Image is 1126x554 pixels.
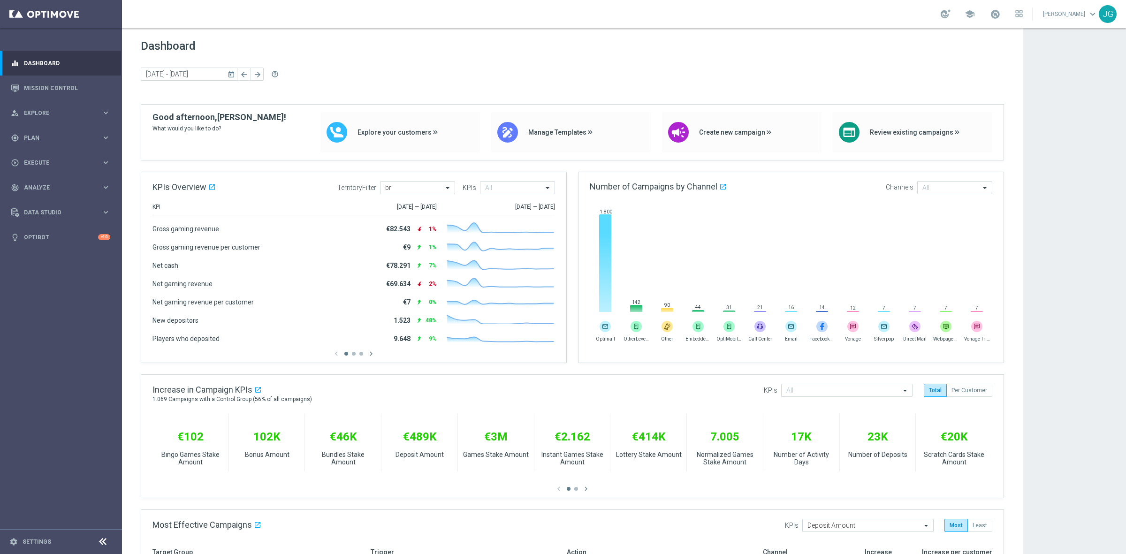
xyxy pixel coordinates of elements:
[98,234,110,240] div: +10
[11,159,19,167] i: play_circle_outline
[24,76,110,100] a: Mission Control
[10,159,111,167] button: play_circle_outline Execute keyboard_arrow_right
[24,160,101,166] span: Execute
[10,84,111,92] button: Mission Control
[23,539,51,545] a: Settings
[11,59,19,68] i: equalizer
[10,234,111,241] button: lightbulb Optibot +10
[101,133,110,142] i: keyboard_arrow_right
[11,225,110,250] div: Optibot
[11,134,101,142] div: Plan
[24,210,101,215] span: Data Studio
[10,184,111,191] button: track_changes Analyze keyboard_arrow_right
[24,51,110,76] a: Dashboard
[9,538,18,546] i: settings
[101,108,110,117] i: keyboard_arrow_right
[101,208,110,217] i: keyboard_arrow_right
[1099,5,1117,23] div: JG
[11,159,101,167] div: Execute
[11,134,19,142] i: gps_fixed
[1042,7,1099,21] a: [PERSON_NAME]keyboard_arrow_down
[10,109,111,117] button: person_search Explore keyboard_arrow_right
[11,208,101,217] div: Data Studio
[11,233,19,242] i: lightbulb
[11,183,101,192] div: Analyze
[101,183,110,192] i: keyboard_arrow_right
[11,51,110,76] div: Dashboard
[24,225,98,250] a: Optibot
[101,158,110,167] i: keyboard_arrow_right
[1088,9,1098,19] span: keyboard_arrow_down
[10,60,111,67] button: equalizer Dashboard
[24,135,101,141] span: Plan
[11,183,19,192] i: track_changes
[11,109,19,117] i: person_search
[24,185,101,190] span: Analyze
[11,109,101,117] div: Explore
[965,9,975,19] span: school
[10,134,111,142] button: gps_fixed Plan keyboard_arrow_right
[10,209,111,216] button: Data Studio keyboard_arrow_right
[24,110,101,116] span: Explore
[11,76,110,100] div: Mission Control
